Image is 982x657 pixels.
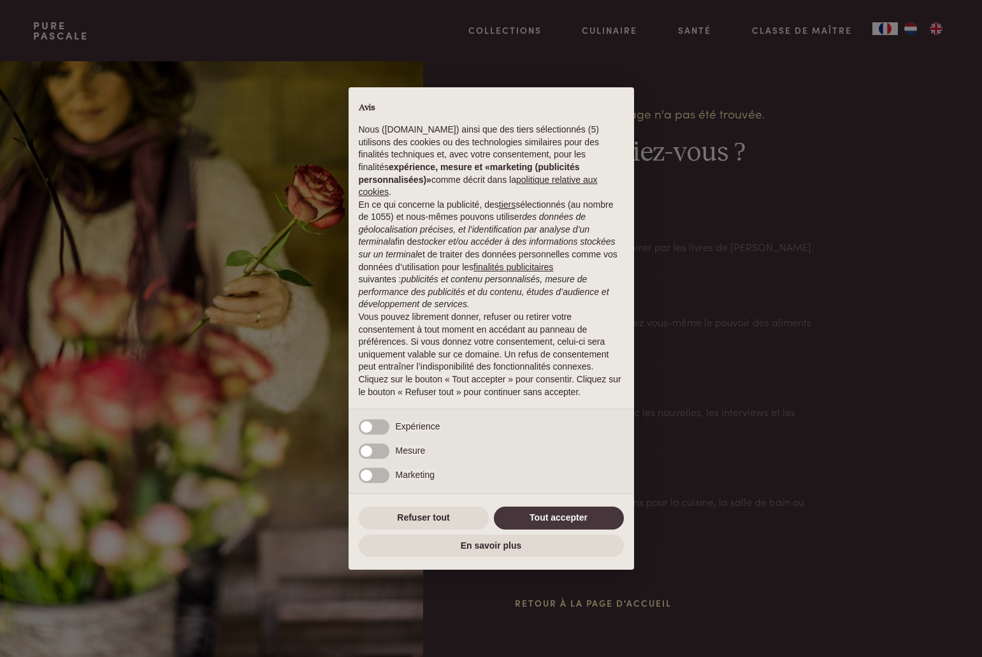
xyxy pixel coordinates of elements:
[359,103,624,114] h2: Avis
[359,199,624,311] p: En ce qui concerne la publicité, des sélectionnés (au nombre de 1055) et nous-mêmes pouvons utili...
[359,311,624,373] p: Vous pouvez librement donner, refuser ou retirer votre consentement à tout moment en accédant au ...
[494,507,624,530] button: Tout accepter
[359,274,609,309] em: publicités et contenu personnalisés, mesure de performance des publicités et du contenu, études d...
[359,507,489,530] button: Refuser tout
[359,236,616,259] em: stocker et/ou accéder à des informations stockées sur un terminal
[499,199,516,212] button: tiers
[359,212,590,247] em: des données de géolocalisation précises, et l’identification par analyse d’un terminal
[396,445,426,456] span: Mesure
[396,470,435,480] span: Marketing
[473,261,553,274] button: finalités publicitaires
[359,124,624,199] p: Nous ([DOMAIN_NAME]) ainsi que des tiers sélectionnés (5) utilisons des cookies ou des technologi...
[359,535,624,558] button: En savoir plus
[359,373,624,398] p: Cliquez sur le bouton « Tout accepter » pour consentir. Cliquez sur le bouton « Refuser tout » po...
[396,421,440,431] span: Expérience
[359,162,580,185] strong: expérience, mesure et «marketing (publicités personnalisées)»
